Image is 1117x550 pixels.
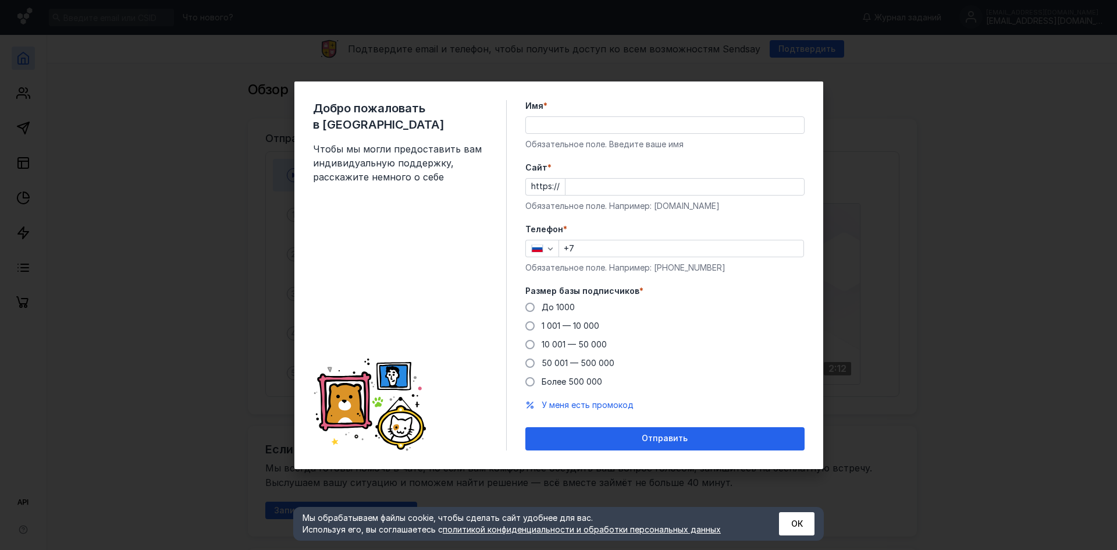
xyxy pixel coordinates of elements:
[542,321,599,331] span: 1 001 — 10 000
[525,162,547,173] span: Cайт
[779,512,814,535] button: ОК
[313,100,488,133] span: Добро пожаловать в [GEOGRAPHIC_DATA]
[542,399,634,411] button: У меня есть промокод
[303,512,750,535] div: Мы обрабатываем файлы cookie, чтобы сделать сайт удобнее для вас. Используя его, вы соглашаетесь c
[313,142,488,184] span: Чтобы мы могли предоставить вам индивидуальную поддержку, расскажите немного о себе
[525,139,805,150] div: Обязательное поле. Введите ваше имя
[525,223,563,235] span: Телефон
[525,285,639,297] span: Размер базы подписчиков
[542,302,575,312] span: До 1000
[642,434,688,443] span: Отправить
[542,358,614,368] span: 50 001 — 500 000
[542,400,634,410] span: У меня есть промокод
[525,262,805,274] div: Обязательное поле. Например: [PHONE_NUMBER]
[525,427,805,450] button: Отправить
[525,200,805,212] div: Обязательное поле. Например: [DOMAIN_NAME]
[443,524,721,534] a: политикой конфиденциальности и обработки персональных данных
[542,339,607,349] span: 10 001 — 50 000
[525,100,543,112] span: Имя
[542,377,602,386] span: Более 500 000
